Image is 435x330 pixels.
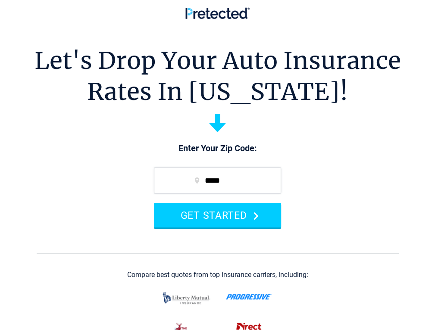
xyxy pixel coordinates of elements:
[226,294,272,300] img: progressive
[185,7,250,19] img: Pretected Logo
[34,45,401,107] h1: Let's Drop Your Auto Insurance Rates In [US_STATE]!
[145,143,290,155] p: Enter Your Zip Code:
[154,168,281,193] input: zip code
[154,203,281,227] button: GET STARTED
[160,288,213,308] img: liberty
[127,271,308,279] div: Compare best quotes from top insurance carriers, including:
